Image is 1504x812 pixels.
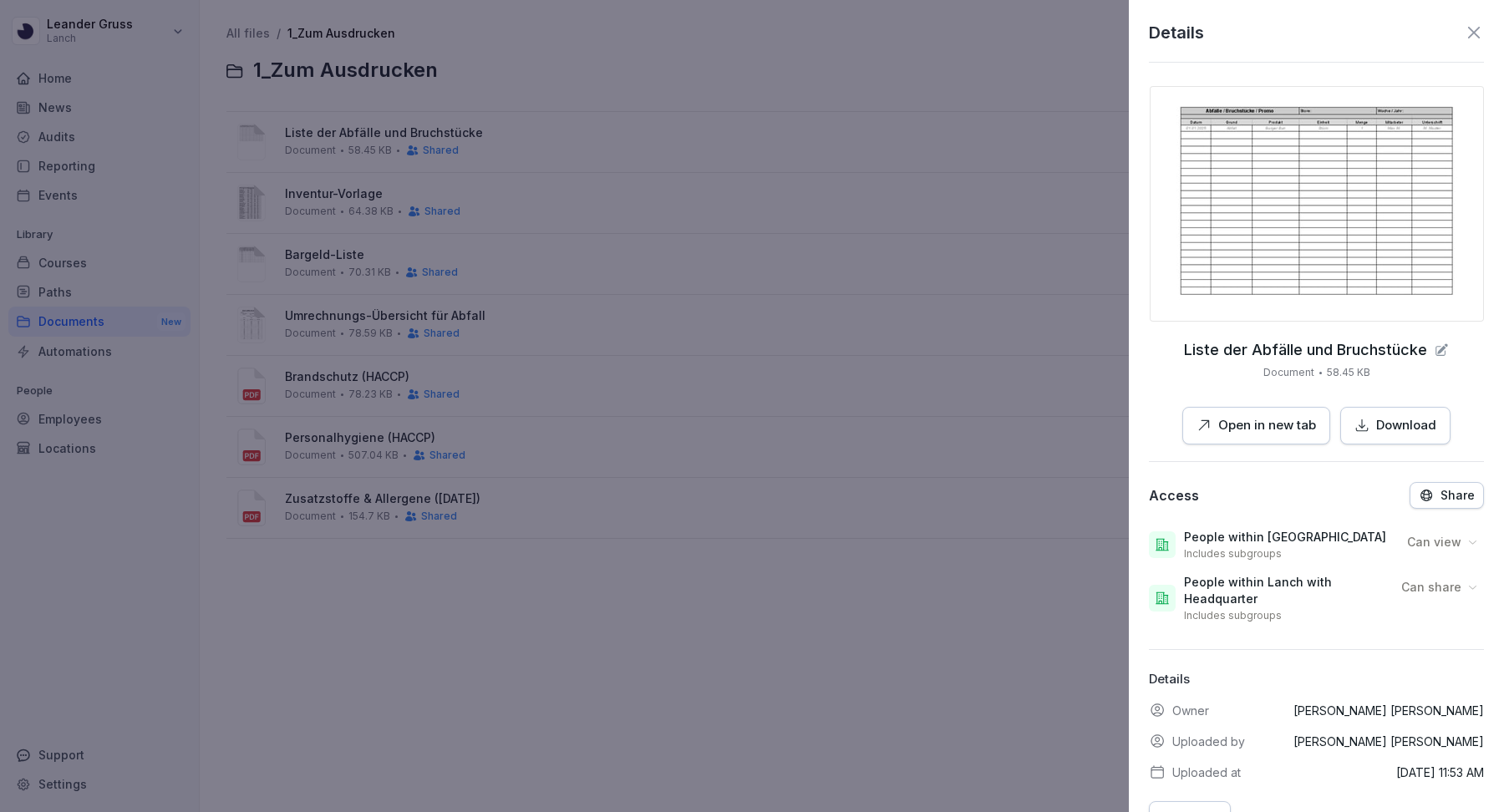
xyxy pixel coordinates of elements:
img: thumbnail [1150,86,1484,322]
p: Uploaded at [1172,764,1241,781]
button: Open in new tab [1182,407,1330,444]
p: People within Lanch with Headquarter [1184,574,1388,607]
p: Owner [1172,702,1209,719]
p: Includes subgroups [1184,609,1282,622]
p: Details [1149,670,1484,689]
p: Can share [1401,579,1461,596]
p: Includes subgroups [1184,547,1282,561]
p: Download [1376,416,1436,435]
p: Details [1149,20,1204,45]
p: [PERSON_NAME] [PERSON_NAME] [1293,702,1484,719]
p: People within [GEOGRAPHIC_DATA] [1184,529,1386,546]
p: [DATE] 11:53 AM [1396,764,1484,781]
p: 58.45 KB [1327,365,1370,380]
p: Open in new tab [1218,416,1316,435]
p: Uploaded by [1172,733,1245,750]
p: Share [1440,489,1475,502]
p: Can view [1407,534,1461,551]
button: Share [1410,482,1484,509]
div: Access [1149,487,1199,504]
button: Download [1340,407,1451,444]
p: Liste der Abfälle und Bruchstücke [1184,342,1427,358]
p: [PERSON_NAME] [PERSON_NAME] [1293,733,1484,750]
p: Document [1263,365,1314,380]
